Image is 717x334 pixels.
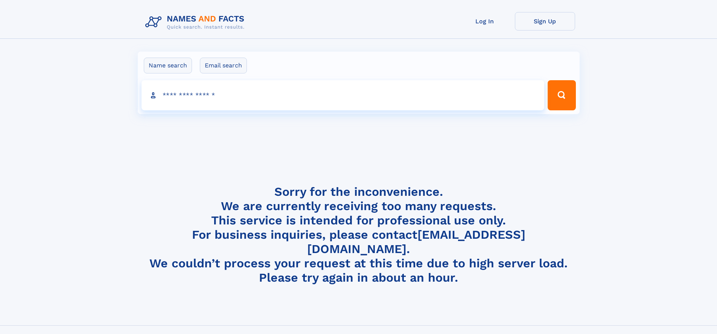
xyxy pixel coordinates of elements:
[144,58,192,73] label: Name search
[455,12,515,31] a: Log In
[142,185,575,285] h4: Sorry for the inconvenience. We are currently receiving too many requests. This service is intend...
[548,80,575,110] button: Search Button
[200,58,247,73] label: Email search
[515,12,575,31] a: Sign Up
[142,80,545,110] input: search input
[307,227,525,256] a: [EMAIL_ADDRESS][DOMAIN_NAME]
[142,12,251,32] img: Logo Names and Facts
